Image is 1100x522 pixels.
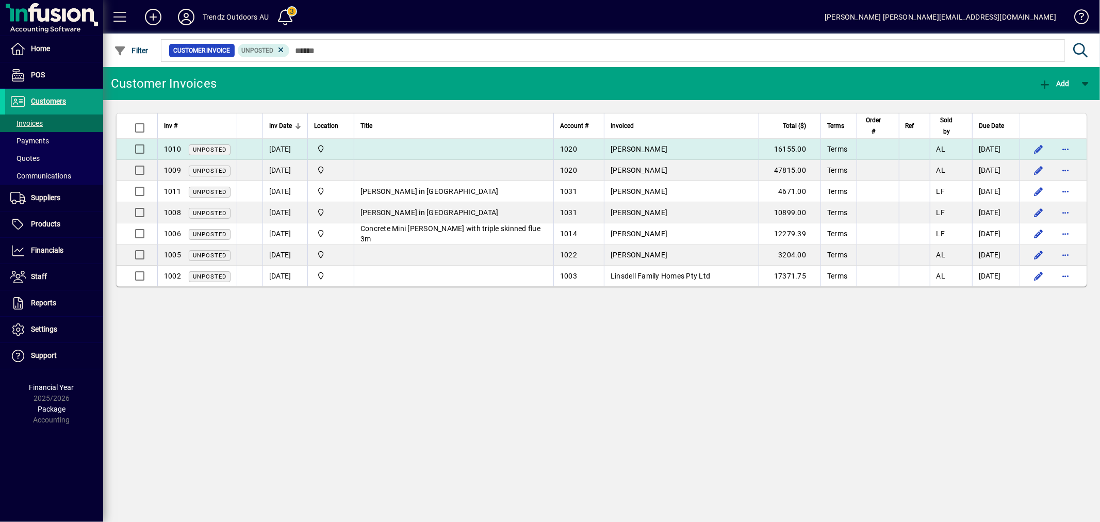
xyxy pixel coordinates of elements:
[937,208,945,217] span: LF
[10,137,49,145] span: Payments
[560,208,577,217] span: 1031
[5,343,103,369] a: Support
[1036,74,1072,93] button: Add
[1030,183,1047,200] button: Edit
[1030,247,1047,263] button: Edit
[611,187,667,195] span: [PERSON_NAME]
[360,120,372,132] span: Title
[937,251,946,259] span: AL
[262,202,307,223] td: [DATE]
[937,272,946,280] span: AL
[31,325,57,333] span: Settings
[979,120,1004,132] span: Due Date
[262,244,307,266] td: [DATE]
[759,244,820,266] td: 3204.00
[31,71,45,79] span: POS
[759,181,820,202] td: 4671.00
[164,166,181,174] span: 1009
[560,120,598,132] div: Account #
[262,139,307,160] td: [DATE]
[193,146,226,153] span: Unposted
[203,9,269,25] div: Trendz Outdoors AU
[193,273,226,280] span: Unposted
[972,139,1020,160] td: [DATE]
[193,189,226,195] span: Unposted
[173,45,231,56] span: Customer Invoice
[262,160,307,181] td: [DATE]
[262,223,307,244] td: [DATE]
[5,185,103,211] a: Suppliers
[979,120,1013,132] div: Due Date
[611,166,667,174] span: [PERSON_NAME]
[825,9,1056,25] div: [PERSON_NAME] [PERSON_NAME][EMAIL_ADDRESS][DOMAIN_NAME]
[611,120,634,132] span: Invoiced
[262,266,307,286] td: [DATE]
[164,208,181,217] span: 1008
[314,186,348,197] span: Central
[827,230,847,238] span: Terms
[314,165,348,176] span: Central
[170,8,203,26] button: Profile
[1030,141,1047,157] button: Edit
[560,187,577,195] span: 1031
[1030,268,1047,284] button: Edit
[238,44,290,57] mat-chip: Customer Invoice Status: Unposted
[193,252,226,259] span: Unposted
[827,251,847,259] span: Terms
[38,405,65,413] span: Package
[1057,268,1074,284] button: More options
[164,230,181,238] span: 1006
[759,223,820,244] td: 12279.39
[314,120,348,132] div: Location
[164,272,181,280] span: 1002
[827,208,847,217] span: Terms
[560,166,577,174] span: 1020
[193,168,226,174] span: Unposted
[827,187,847,195] span: Terms
[1057,247,1074,263] button: More options
[759,139,820,160] td: 16155.00
[10,154,40,162] span: Quotes
[560,251,577,259] span: 1022
[314,249,348,260] span: Central
[937,115,957,137] span: Sold by
[5,150,103,167] a: Quotes
[360,187,499,195] span: [PERSON_NAME] in [GEOGRAPHIC_DATA]
[765,120,815,132] div: Total ($)
[360,120,547,132] div: Title
[827,166,847,174] span: Terms
[827,120,844,132] span: Terms
[906,120,914,132] span: Ref
[1066,2,1087,36] a: Knowledge Base
[164,145,181,153] span: 1010
[31,246,63,254] span: Financials
[5,132,103,150] a: Payments
[31,97,66,105] span: Customers
[611,208,667,217] span: [PERSON_NAME]
[611,251,667,259] span: [PERSON_NAME]
[5,317,103,342] a: Settings
[314,228,348,239] span: Central
[972,160,1020,181] td: [DATE]
[972,202,1020,223] td: [DATE]
[31,44,50,53] span: Home
[314,270,348,282] span: Central
[193,231,226,238] span: Unposted
[611,120,752,132] div: Invoiced
[1057,183,1074,200] button: More options
[1057,162,1074,178] button: More options
[1057,225,1074,242] button: More options
[5,211,103,237] a: Products
[31,220,60,228] span: Products
[906,120,924,132] div: Ref
[972,266,1020,286] td: [DATE]
[164,120,231,132] div: Inv #
[262,181,307,202] td: [DATE]
[31,193,60,202] span: Suppliers
[972,244,1020,266] td: [DATE]
[164,251,181,259] span: 1005
[314,143,348,155] span: Central
[1030,225,1047,242] button: Edit
[937,166,946,174] span: AL
[937,230,945,238] span: LF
